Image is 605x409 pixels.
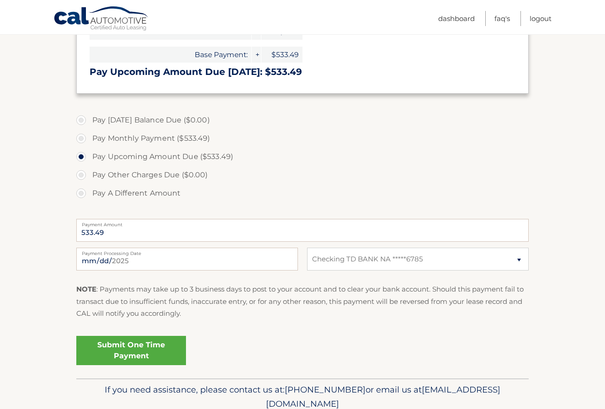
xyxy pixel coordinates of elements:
[76,283,529,319] p: : Payments may take up to 3 business days to post to your account and to clear your bank account....
[530,11,552,26] a: Logout
[76,336,186,365] a: Submit One Time Payment
[76,166,529,184] label: Pay Other Charges Due ($0.00)
[76,111,529,129] label: Pay [DATE] Balance Due ($0.00)
[76,219,529,226] label: Payment Amount
[494,11,510,26] a: FAQ's
[252,47,261,63] span: +
[76,285,96,293] strong: NOTE
[285,384,366,395] span: [PHONE_NUMBER]
[76,219,529,242] input: Payment Amount
[76,148,529,166] label: Pay Upcoming Amount Due ($533.49)
[76,248,298,271] input: Payment Date
[90,47,251,63] span: Base Payment:
[438,11,475,26] a: Dashboard
[90,66,515,78] h3: Pay Upcoming Amount Due [DATE]: $533.49
[261,47,302,63] span: $533.49
[53,6,149,32] a: Cal Automotive
[76,248,298,255] label: Payment Processing Date
[76,184,529,202] label: Pay A Different Amount
[76,129,529,148] label: Pay Monthly Payment ($533.49)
